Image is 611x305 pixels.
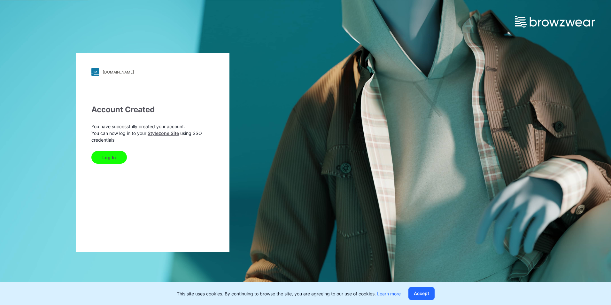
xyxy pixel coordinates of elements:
p: You can now log in to your using SSO credentials [91,130,214,143]
a: Stylezone Site [148,130,179,136]
a: [DOMAIN_NAME] [91,68,214,76]
p: You have successfully created your account. [91,123,214,130]
p: This site uses cookies. By continuing to browse the site, you are agreeing to our use of cookies. [177,290,401,297]
button: Log In [91,151,127,164]
button: Accept [408,287,435,300]
div: Account Created [91,104,214,115]
div: [DOMAIN_NAME] [103,70,134,74]
img: stylezone-logo.562084cfcfab977791bfbf7441f1a819.svg [91,68,99,76]
a: Learn more [377,291,401,296]
img: browzwear-logo.e42bd6dac1945053ebaf764b6aa21510.svg [515,16,595,27]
